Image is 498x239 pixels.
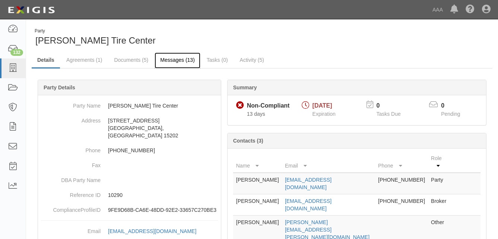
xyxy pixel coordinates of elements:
a: Messages (13) [155,52,200,68]
span: Pending [441,111,460,117]
p: 0 [376,102,410,110]
img: logo-5460c22ac91f19d4615b14bd174203de0afe785f0fc80cf4dbbc73dc1793850b.png [6,3,57,17]
dt: Email [41,224,101,235]
dd: [PERSON_NAME] Tire Center [41,98,218,113]
a: Agreements (1) [61,52,108,67]
a: [EMAIL_ADDRESS][DOMAIN_NAME] [108,228,204,234]
a: Details [32,52,60,68]
td: [PERSON_NAME] [233,194,282,216]
p: 0 [441,102,469,110]
a: Activity (5) [234,52,270,67]
p: 10290 [108,191,218,199]
th: Email [282,152,375,173]
a: Tasks (0) [201,52,234,67]
th: Name [233,152,282,173]
span: [PERSON_NAME] Tire Center [35,35,156,45]
dt: Address [41,113,101,124]
dt: Fax [41,158,101,169]
span: Since 08/28/2025 [247,111,265,117]
dt: DBA Party Name [41,173,101,184]
dt: Reference ID [41,188,101,199]
a: AAA [429,2,447,17]
th: Phone [375,152,428,173]
span: Expiration [313,111,336,117]
div: Richey Goodyear Tire Center [32,28,257,47]
div: [EMAIL_ADDRESS][DOMAIN_NAME] [108,227,196,235]
td: [PHONE_NUMBER] [375,194,428,216]
td: [PERSON_NAME] [233,173,282,194]
td: Broker [428,194,451,216]
a: [EMAIL_ADDRESS][DOMAIN_NAME] [285,177,332,190]
td: Party [428,173,451,194]
dt: Party Name [41,98,101,109]
dt: ComplianceProfileID [41,203,101,214]
span: [DATE] [313,102,332,109]
b: Party Details [44,85,75,90]
a: Documents (5) [108,52,154,67]
dd: [STREET_ADDRESS] [GEOGRAPHIC_DATA], [GEOGRAPHIC_DATA] 15202 [41,113,218,143]
th: Role [428,152,451,173]
p: 9FE9D68B-CA6E-48DD-92E2-33657C270BE3 [108,206,218,214]
i: Non-Compliant [236,102,244,109]
dd: [PHONE_NUMBER] [41,143,218,158]
i: Help Center - Complianz [466,5,475,14]
a: [EMAIL_ADDRESS][DOMAIN_NAME] [285,198,332,211]
b: Summary [233,85,257,90]
div: Party [35,28,156,34]
td: [PHONE_NUMBER] [375,173,428,194]
span: Tasks Due [376,111,400,117]
div: Non-Compliant [247,102,290,110]
div: 132 [10,49,23,56]
b: Contacts (3) [233,138,263,144]
dt: Phone [41,143,101,154]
